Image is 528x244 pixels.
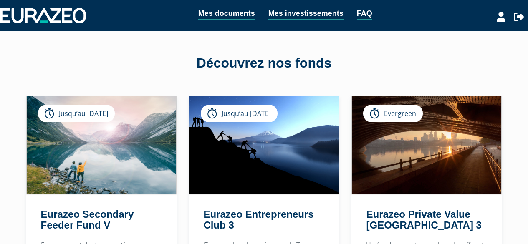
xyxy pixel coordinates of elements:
[41,209,134,231] a: Eurazeo Secondary Feeder Fund V
[26,54,502,73] div: Découvrez nos fonds
[201,105,278,122] div: Jusqu’au [DATE]
[204,209,314,231] a: Eurazeo Entrepreneurs Club 3
[189,96,339,194] img: Eurazeo Entrepreneurs Club 3
[27,96,176,194] img: Eurazeo Secondary Feeder Fund V
[366,209,481,231] a: Eurazeo Private Value [GEOGRAPHIC_DATA] 3
[352,96,501,194] img: Eurazeo Private Value Europe 3
[357,8,372,20] a: FAQ
[198,8,255,20] a: Mes documents
[363,105,423,122] div: Evergreen
[268,8,344,20] a: Mes investissements
[38,105,115,122] div: Jusqu’au [DATE]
